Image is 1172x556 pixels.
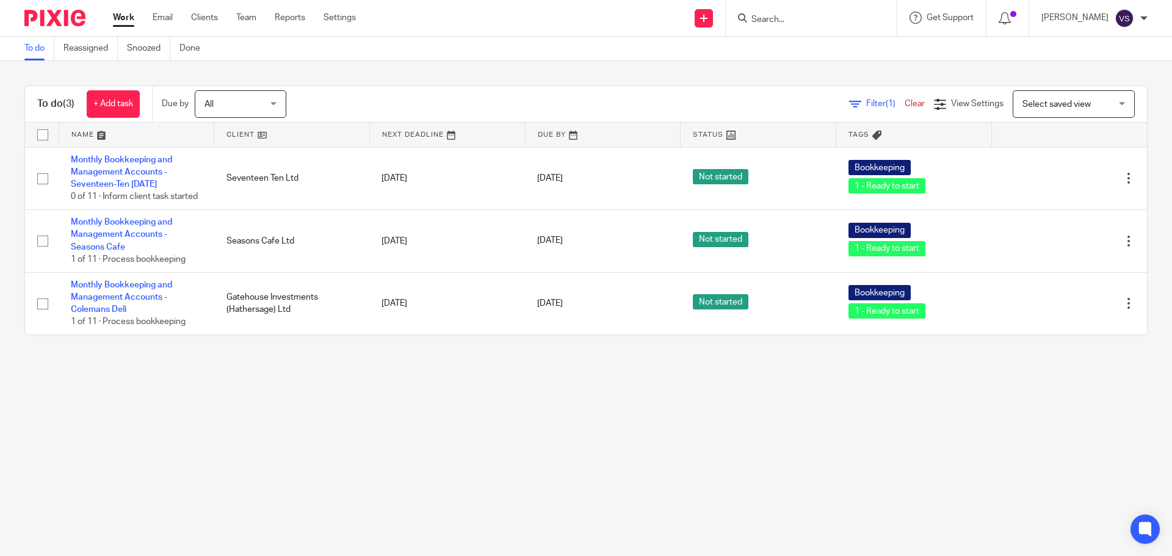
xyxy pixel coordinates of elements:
a: Clients [191,12,218,24]
a: Reassigned [63,37,118,60]
p: [PERSON_NAME] [1041,12,1109,24]
span: Not started [693,294,748,309]
span: [DATE] [537,237,563,245]
a: Reports [275,12,305,24]
span: All [204,100,214,109]
span: 1 - Ready to start [848,178,925,193]
a: Monthly Bookkeeping and Management Accounts - Seasons Cafe [71,218,172,251]
a: Monthly Bookkeeping and Management Accounts - Colemans Deli [71,281,172,314]
a: Team [236,12,256,24]
span: [DATE] [537,299,563,308]
h1: To do [37,98,74,110]
span: Bookkeeping [848,285,911,300]
span: Bookkeeping [848,160,911,175]
span: 1 - Ready to start [848,303,925,319]
td: [DATE] [369,210,525,273]
span: 1 of 11 · Process bookkeeping [71,318,186,327]
a: Email [153,12,173,24]
input: Search [750,15,860,26]
td: Seasons Cafe Ltd [214,210,370,273]
a: To do [24,37,54,60]
td: Seventeen Ten Ltd [214,147,370,210]
span: Not started [693,169,748,184]
a: Done [179,37,209,60]
td: Gatehouse Investments (Hathersage) Ltd [214,272,370,334]
span: (3) [63,99,74,109]
span: 1 - Ready to start [848,241,925,256]
a: Monthly Bookkeeping and Management Accounts - Seventeen-Ten [DATE] [71,156,172,189]
span: Not started [693,232,748,247]
a: + Add task [87,90,140,118]
td: [DATE] [369,147,525,210]
span: Tags [848,131,869,138]
a: Settings [324,12,356,24]
p: Due by [162,98,189,110]
a: Snoozed [127,37,170,60]
span: Filter [866,99,905,108]
span: (1) [886,99,895,108]
a: Clear [905,99,925,108]
span: View Settings [951,99,1004,108]
span: Get Support [927,13,974,22]
img: Pixie [24,10,85,26]
td: [DATE] [369,272,525,334]
span: 1 of 11 · Process bookkeeping [71,255,186,264]
span: 0 of 11 · Inform client task started [71,193,198,201]
img: svg%3E [1115,9,1134,28]
span: [DATE] [537,174,563,182]
span: Bookkeeping [848,223,911,238]
a: Work [113,12,134,24]
span: Select saved view [1022,100,1091,109]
